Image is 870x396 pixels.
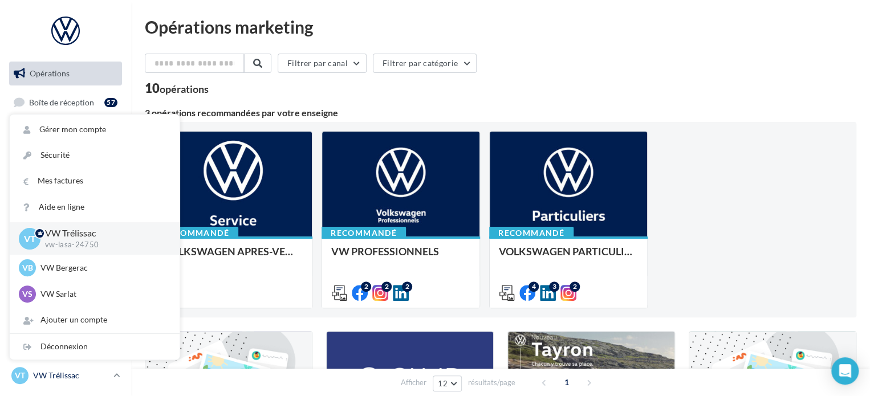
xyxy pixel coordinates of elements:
[30,68,70,78] span: Opérations
[331,246,470,268] div: VW PROFESSIONNELS
[438,379,448,388] span: 12
[433,375,462,391] button: 12
[145,82,209,95] div: 10
[558,373,576,391] span: 1
[10,117,180,142] a: Gérer mon compte
[7,204,124,228] a: Médiathèque
[7,176,124,200] a: Contacts
[489,227,574,239] div: Recommandé
[164,246,303,268] div: VOLKSWAGEN APRES-VENTE
[7,299,124,332] a: Campagnes DataOnDemand
[402,281,412,292] div: 2
[10,307,180,333] div: Ajouter un compte
[528,281,539,292] div: 4
[40,288,166,300] p: VW Sarlat
[278,54,367,73] button: Filtrer par canal
[831,357,859,385] div: Open Intercom Messenger
[373,54,477,73] button: Filtrer par catégorie
[15,370,25,381] span: VT
[7,148,124,172] a: Campagnes
[29,97,94,107] span: Boîte de réception
[322,227,406,239] div: Recommandé
[145,108,856,117] div: 3 opérations recommandées par votre enseigne
[145,18,856,35] div: Opérations marketing
[570,281,580,292] div: 2
[361,281,371,292] div: 2
[401,377,426,388] span: Afficher
[10,194,180,220] a: Aide en ligne
[381,281,392,292] div: 2
[22,288,32,300] span: VS
[7,119,124,143] a: Visibilité en ligne
[22,262,33,273] span: VB
[24,232,36,245] span: VT
[10,142,180,168] a: Sécurité
[45,227,161,240] p: VW Trélissac
[40,262,166,273] p: VW Bergerac
[9,365,122,386] a: VT VW Trélissac
[154,227,238,239] div: Recommandé
[468,377,515,388] span: résultats/page
[7,90,124,115] a: Boîte de réception57
[7,62,124,85] a: Opérations
[7,261,124,295] a: PLV et print personnalisable
[7,232,124,256] a: Calendrier
[10,168,180,194] a: Mes factures
[104,98,117,107] div: 57
[10,334,180,360] div: Déconnexion
[45,240,161,250] p: vw-lasa-24750
[549,281,559,292] div: 3
[160,84,209,94] div: opérations
[33,370,109,381] p: VW Trélissac
[499,246,638,268] div: VOLKSWAGEN PARTICULIER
